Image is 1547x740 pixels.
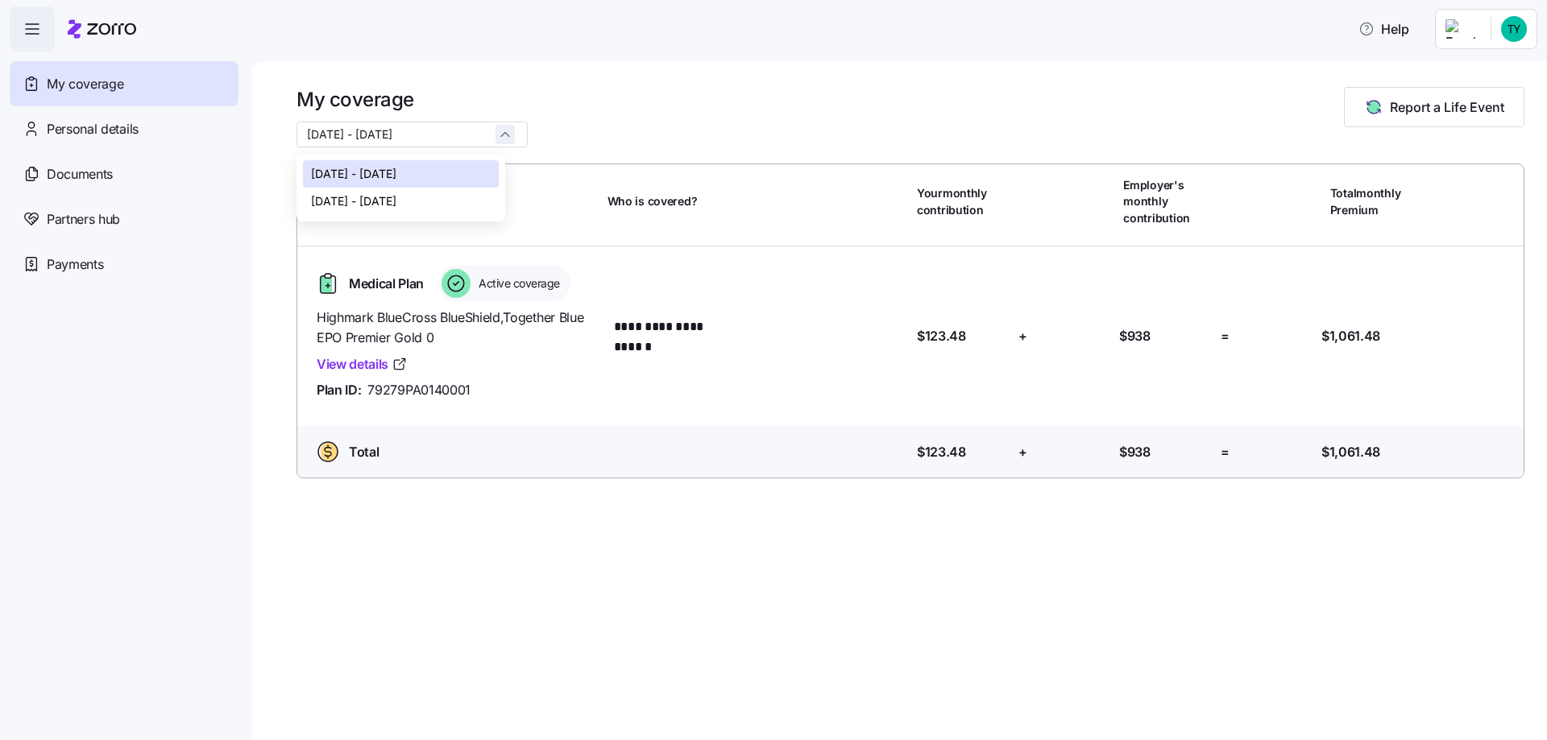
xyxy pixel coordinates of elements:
[1119,326,1151,346] span: $938
[47,119,139,139] span: Personal details
[1358,19,1409,39] span: Help
[1330,185,1421,218] span: Total monthly Premium
[10,242,238,287] a: Payments
[10,151,238,196] a: Documents
[10,196,238,242] a: Partners hub
[917,442,966,462] span: $123.48
[297,87,528,112] h1: My coverage
[608,193,698,209] span: Who is covered?
[1321,442,1380,462] span: $1,061.48
[1501,16,1527,42] img: 0e6dbcc8e67ab9c3d5ac0455bd1b3eb6
[367,380,471,400] span: 79279PA0140001
[1321,326,1380,346] span: $1,061.48
[47,164,113,184] span: Documents
[1221,326,1230,346] span: =
[1123,177,1213,226] span: Employer's monthly contribution
[349,274,424,294] span: Medical Plan
[917,326,966,346] span: $123.48
[317,308,595,348] span: Highmark BlueCross BlueShield , Together Blue EPO Premier Gold 0
[10,106,238,151] a: Personal details
[1018,326,1027,346] span: +
[1119,442,1151,462] span: $938
[311,165,396,183] span: [DATE] - [DATE]
[47,254,103,275] span: Payments
[1390,97,1504,117] span: Report a Life Event
[317,380,361,400] span: Plan ID:
[917,185,1007,218] span: Your monthly contribution
[47,74,123,94] span: My coverage
[349,442,379,462] span: Total
[1346,13,1422,45] button: Help
[311,192,396,210] span: [DATE] - [DATE]
[1445,19,1478,39] img: Employer logo
[1018,442,1027,462] span: +
[1344,87,1524,127] button: Report a Life Event
[1221,442,1230,462] span: =
[474,275,560,291] span: Active coverage
[317,354,408,374] a: View details
[47,209,120,229] span: Partners hub
[10,61,238,106] a: My coverage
